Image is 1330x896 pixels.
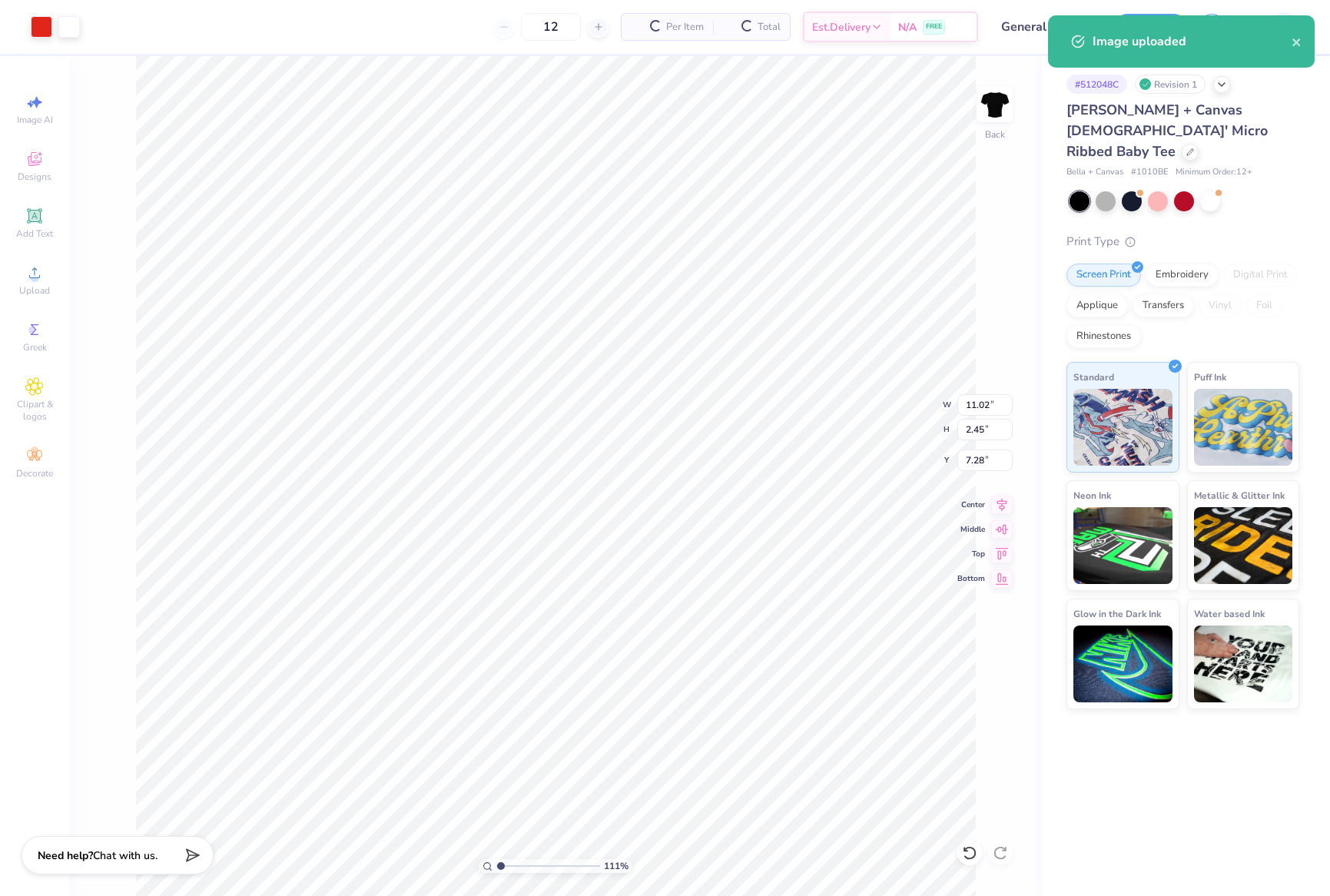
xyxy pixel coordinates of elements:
[666,19,704,35] span: Per Item
[1194,606,1265,622] span: Water based Ink
[1292,32,1302,51] button: close
[521,13,581,41] input: – –
[1073,626,1172,702] img: Glow in the Dark Ink
[16,467,53,480] span: Decorate
[957,573,985,584] span: Bottom
[1223,264,1298,287] div: Digital Print
[1135,75,1206,94] div: Revision 1
[1194,507,1293,584] img: Metallic & Glitter Ink
[812,19,871,35] span: Est. Delivery
[16,227,53,240] span: Add Text
[1066,233,1299,251] div: Print Type
[957,524,985,535] span: Middle
[8,398,61,423] span: Clipart & logos
[957,499,985,510] span: Center
[1073,487,1111,503] span: Neon Ink
[957,549,985,559] span: Top
[93,848,158,863] span: Chat with us.
[1066,294,1128,317] div: Applique
[1133,294,1194,317] div: Transfers
[926,22,942,32] span: FREE
[1073,389,1172,466] img: Standard
[1194,389,1293,466] img: Puff Ink
[1194,626,1293,702] img: Water based Ink
[1073,507,1172,584] img: Neon Ink
[1066,325,1141,348] div: Rhinestones
[758,19,781,35] span: Total
[1199,294,1242,317] div: Vinyl
[980,89,1010,120] img: Back
[898,19,917,35] span: N/A
[23,341,47,353] span: Greek
[1073,369,1114,385] span: Standard
[1073,606,1161,622] span: Glow in the Dark Ink
[1194,369,1226,385] span: Puff Ink
[604,859,629,873] span: 111 %
[1131,166,1168,179] span: # 1010BE
[17,114,53,126] span: Image AI
[19,284,50,297] span: Upload
[1066,166,1123,179] span: Bella + Canvas
[1093,32,1292,51] div: Image uploaded
[1066,101,1268,161] span: [PERSON_NAME] + Canvas [DEMOGRAPHIC_DATA]' Micro Ribbed Baby Tee
[1176,166,1252,179] span: Minimum Order: 12 +
[18,171,51,183] span: Designs
[1194,487,1285,503] span: Metallic & Glitter Ink
[1066,75,1127,94] div: # 512048C
[990,12,1103,42] input: Untitled Design
[985,128,1005,141] div: Back
[1246,294,1282,317] div: Foil
[38,848,93,863] strong: Need help?
[1066,264,1141,287] div: Screen Print
[1146,264,1219,287] div: Embroidery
